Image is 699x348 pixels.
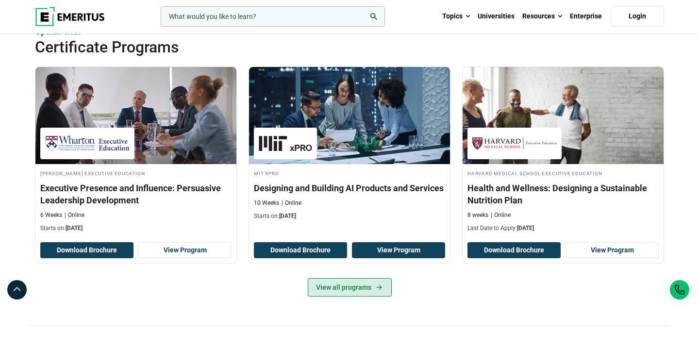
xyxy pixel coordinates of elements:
[254,182,445,194] h3: Designing and Building AI Products and Services
[254,199,279,207] p: 10 Weeks
[259,133,312,154] img: MIT xPRO
[282,199,301,207] p: Online
[467,211,488,219] p: 8 weeks
[352,242,445,259] a: View Program
[35,37,601,57] h2: Certificate Programs
[66,225,83,232] span: [DATE]
[254,242,347,259] button: Download Brochure
[40,182,232,206] h3: Executive Presence and Influence: Persuasive Leadership Development
[249,67,450,225] a: AI and Machine Learning Course by MIT xPRO - October 9, 2025 MIT xPRO MIT xPRO Designing and Buil...
[35,67,236,237] a: Leadership Course by Wharton Executive Education - October 22, 2025 Wharton Executive Education [...
[463,67,664,164] img: Health and Wellness: Designing a Sustainable Nutrition Plan | Online Healthcare Course
[40,211,62,219] p: 6 Weeks
[45,133,130,154] img: Wharton Executive Education
[138,242,232,259] a: View Program
[249,67,450,164] img: Designing and Building AI Products and Services | Online AI and Machine Learning Course
[467,224,659,232] p: Last Date to Apply:
[467,182,659,206] h3: Health and Wellness: Designing a Sustainable Nutrition Plan
[517,225,534,232] span: [DATE]
[472,133,557,154] img: Harvard Medical School Executive Education
[35,67,236,164] img: Executive Presence and Influence: Persuasive Leadership Development | Online Leadership Course
[40,242,133,259] button: Download Brochure
[491,211,511,219] p: Online
[65,211,84,219] p: Online
[308,278,392,297] a: View all programs
[463,67,664,237] a: Healthcare Course by Harvard Medical School Executive Education - September 11, 2025 Harvard Medi...
[467,242,561,259] button: Download Brochure
[611,6,664,27] a: Login
[254,212,445,220] p: Starts on:
[467,169,659,177] h4: Harvard Medical School Executive Education
[279,213,296,219] span: [DATE]
[254,169,445,177] h4: MIT xPRO
[40,224,232,232] p: Starts on:
[161,6,385,27] input: woocommerce-product-search-field-0
[566,242,659,259] a: View Program
[40,169,232,177] h4: [PERSON_NAME] Executive Education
